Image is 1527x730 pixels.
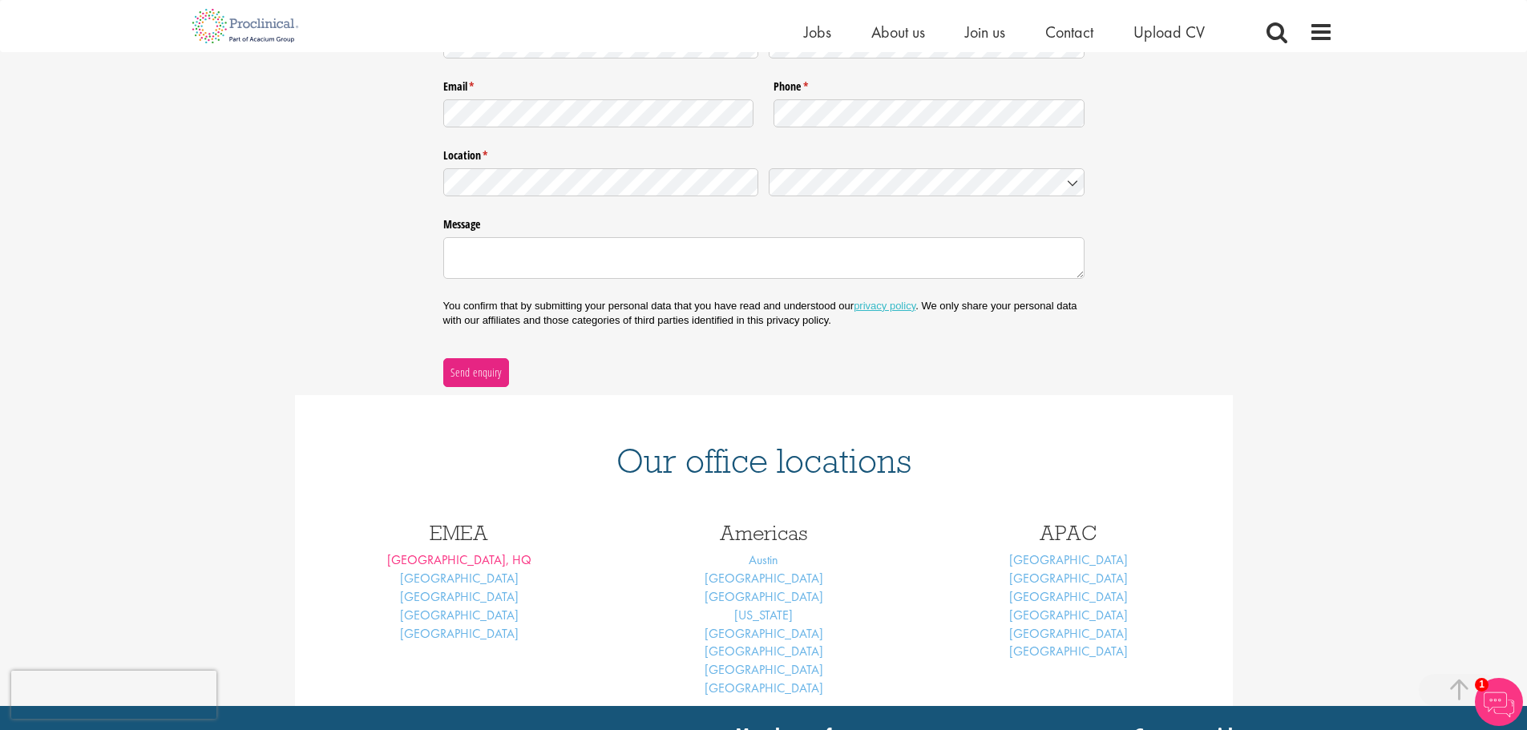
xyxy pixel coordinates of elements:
[387,551,531,568] a: [GEOGRAPHIC_DATA], HQ
[1009,625,1128,642] a: [GEOGRAPHIC_DATA]
[749,551,778,568] a: Austin
[769,168,1085,196] input: Country
[1009,570,1128,587] a: [GEOGRAPHIC_DATA]
[319,522,600,543] h3: EMEA
[928,522,1209,543] h3: APAC
[804,22,831,42] a: Jobs
[443,143,1085,163] legend: Location
[734,607,793,623] a: [US_STATE]
[1475,678,1523,726] img: Chatbot
[1133,22,1205,42] a: Upload CV
[705,643,823,659] a: [GEOGRAPHIC_DATA]
[705,588,823,605] a: [GEOGRAPHIC_DATA]
[400,607,519,623] a: [GEOGRAPHIC_DATA]
[705,625,823,642] a: [GEOGRAPHIC_DATA]
[705,570,823,587] a: [GEOGRAPHIC_DATA]
[774,74,1085,95] label: Phone
[400,625,519,642] a: [GEOGRAPHIC_DATA]
[1009,643,1128,659] a: [GEOGRAPHIC_DATA]
[854,300,915,312] a: privacy policy
[443,168,759,196] input: State / Province / Region
[1009,551,1128,568] a: [GEOGRAPHIC_DATA]
[443,212,1085,232] label: Message
[450,364,502,381] span: Send enquiry
[1009,588,1128,605] a: [GEOGRAPHIC_DATA]
[705,661,823,678] a: [GEOGRAPHIC_DATA]
[400,570,519,587] a: [GEOGRAPHIC_DATA]
[443,299,1085,328] p: You confirm that by submitting your personal data that you have read and understood our . We only...
[705,680,823,696] a: [GEOGRAPHIC_DATA]
[624,522,904,543] h3: Americas
[400,588,519,605] a: [GEOGRAPHIC_DATA]
[1475,678,1489,692] span: 1
[965,22,1005,42] a: Join us
[871,22,925,42] a: About us
[1009,607,1128,623] a: [GEOGRAPHIC_DATA]
[443,74,754,95] label: Email
[1045,22,1093,42] a: Contact
[319,443,1209,478] h1: Our office locations
[443,358,509,387] button: Send enquiry
[11,671,216,719] iframe: reCAPTCHA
